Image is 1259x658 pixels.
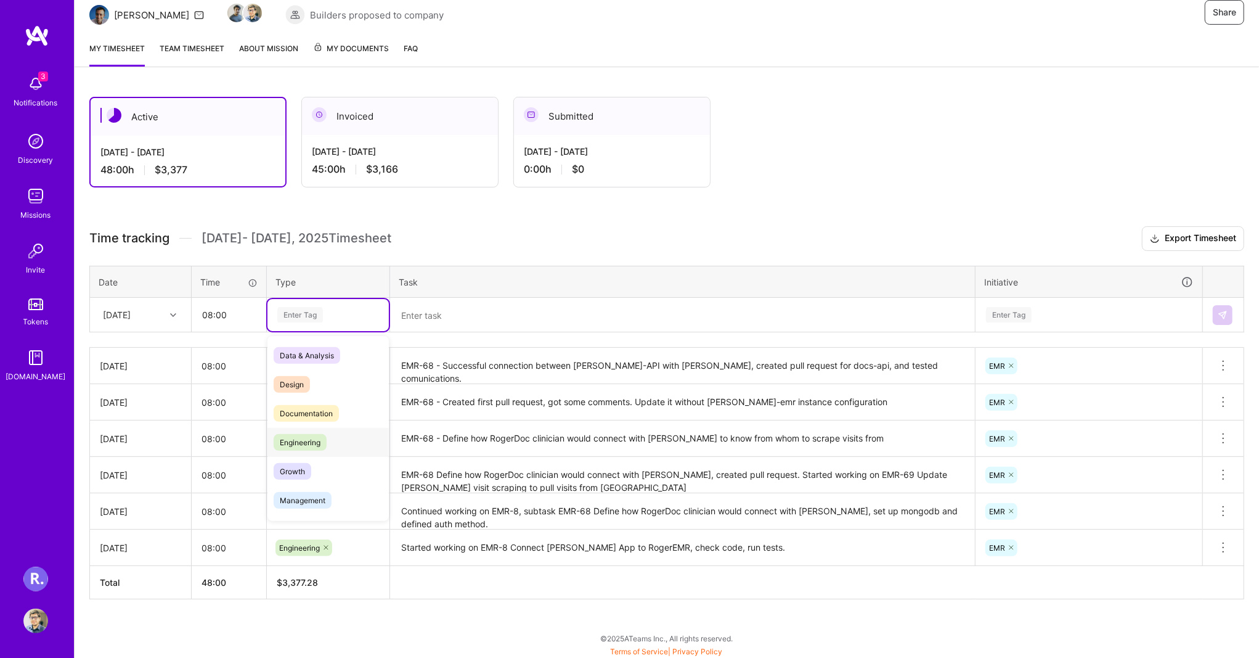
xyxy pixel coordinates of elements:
th: Task [390,266,976,298]
span: EMR [989,507,1005,516]
span: My Documents [313,42,389,56]
input: HH:MM [192,386,266,419]
div: [DOMAIN_NAME] [6,370,66,383]
div: [DATE] - [DATE] [312,145,488,158]
a: My timesheet [89,42,145,67]
img: teamwork [23,184,48,208]
img: Submit [1218,310,1228,320]
img: guide book [23,345,48,370]
textarea: Started working on EMR-8 Connect [PERSON_NAME] App to RogerEMR, check code, run tests. [391,531,974,565]
i: icon Chevron [170,312,176,318]
span: Growth [274,463,311,480]
span: $3,166 [366,163,398,176]
div: Invite [26,263,46,276]
span: Design [274,376,310,393]
span: $ 3,377.28 [277,577,318,588]
img: Submitted [524,107,539,122]
span: | [611,647,723,656]
a: Team Member Avatar [245,2,261,23]
div: Initiative [984,275,1194,289]
span: EMR [989,398,1005,407]
img: tokens [28,298,43,310]
span: Time tracking [89,231,169,246]
div: [DATE] [100,505,181,518]
input: HH:MM [192,532,266,564]
div: 45:00 h [312,163,488,176]
div: 48:00 h [100,163,275,176]
img: User Avatar [23,609,48,633]
a: My Documents [313,42,389,67]
img: Builders proposed to company [285,5,305,25]
a: Team timesheet [160,42,224,67]
img: Invoiced [312,107,327,122]
div: [DATE] [100,469,181,482]
input: HH:MM [192,459,266,491]
img: discovery [23,129,48,154]
textarea: EMR-68 - Successful connection between [PERSON_NAME]-API with [PERSON_NAME], created pull request... [391,349,974,383]
span: Documentation [274,405,339,422]
textarea: EMR-68 - Created first pull request, got some comments. Update it without [PERSON_NAME]-emr insta... [391,385,974,419]
span: $3,377 [155,163,187,176]
img: Team Architect [89,5,109,25]
div: [PERSON_NAME] [114,9,189,22]
span: EMR [989,434,1005,443]
i: icon Mail [194,10,204,20]
span: Builders proposed to company [310,9,444,22]
img: Active [107,108,121,123]
div: [DATE] - [DATE] [524,145,700,158]
span: Management [274,492,332,509]
img: Team Member Avatar [227,4,246,22]
th: Date [90,266,192,298]
a: Terms of Service [611,647,669,656]
i: icon Download [1150,232,1160,245]
div: Tokens [23,315,49,328]
input: HH:MM [192,298,266,331]
div: © 2025 ATeams Inc., All rights reserved. [74,623,1259,654]
a: Privacy Policy [673,647,723,656]
div: Notifications [14,96,58,109]
textarea: Continued working on EMR-8, subtask EMR-68 Define how RogerDoc clinician would connect with [PERS... [391,495,974,528]
div: Enter Tag [277,305,323,324]
img: Team Member Avatar [243,4,262,22]
a: Team Member Avatar [229,2,245,23]
img: logo [25,25,49,47]
div: Enter Tag [986,305,1032,324]
th: 48:00 [192,566,267,599]
span: Engineering [279,543,320,553]
div: Time [200,276,258,289]
textarea: EMR-68 - Define how RogerDoc clinician would connect with [PERSON_NAME] to know from whom to scra... [391,422,974,456]
img: bell [23,72,48,96]
div: Discovery [18,154,54,167]
div: [DATE] [100,432,181,445]
div: Submitted [514,97,710,135]
span: Engineering [274,434,327,451]
span: [DATE] - [DATE] , 2025 Timesheet [202,231,391,246]
input: HH:MM [192,495,266,528]
th: Type [267,266,390,298]
input: HH:MM [192,350,266,382]
span: Data & Analysis [274,347,340,364]
textarea: EMR-68 Define how RogerDoc clinician would connect with [PERSON_NAME], created pull request. Star... [391,458,974,492]
div: [DATE] - [DATE] [100,146,275,158]
span: EMR [989,471,1005,480]
span: EMR [989,361,1005,371]
span: 3 [38,72,48,81]
a: About Mission [239,42,298,67]
span: EMR [989,543,1005,553]
input: HH:MM [192,422,266,455]
th: Total [90,566,192,599]
div: Active [91,98,285,136]
a: FAQ [404,42,418,67]
span: $0 [572,163,584,176]
div: Missions [21,208,51,221]
div: [DATE] [100,360,181,372]
a: User Avatar [20,609,51,633]
button: Export Timesheet [1142,226,1244,251]
div: [DATE] [103,308,131,321]
a: Roger Healthcare: Team for Clinical Intake Platform [20,567,51,591]
div: [DATE] [100,396,181,409]
div: [DATE] [100,541,181,554]
div: 0:00 h [524,163,700,176]
img: Invite [23,239,48,263]
span: Share [1213,6,1236,19]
